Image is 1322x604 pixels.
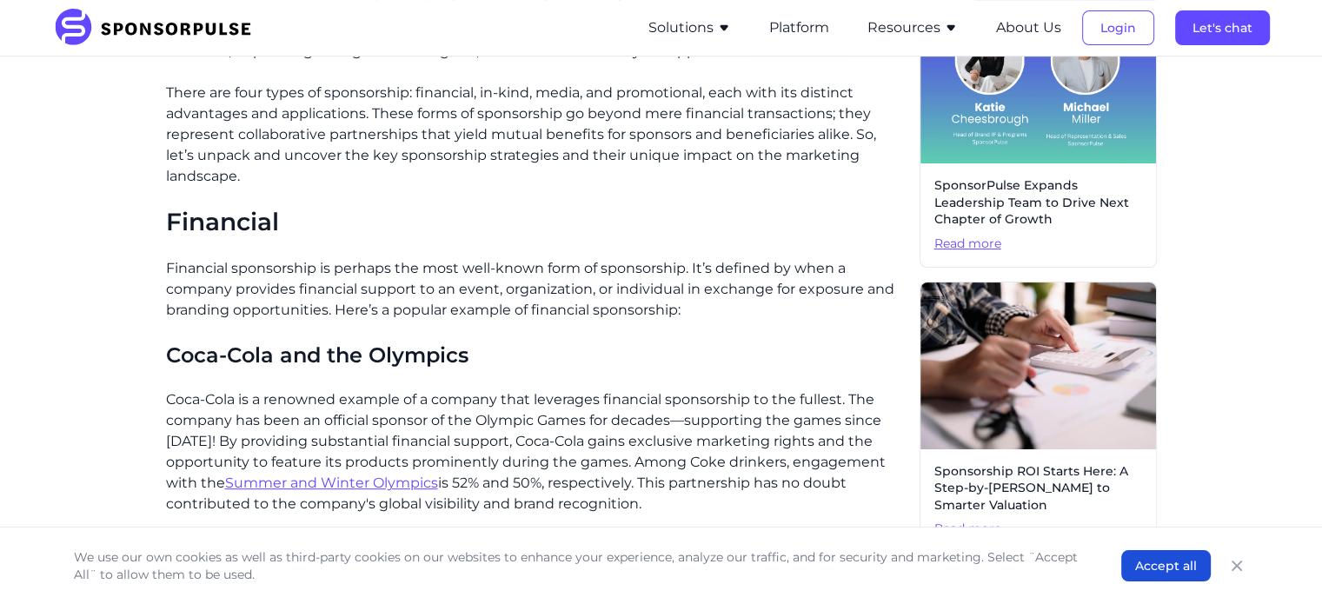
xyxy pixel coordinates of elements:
a: Platform [769,20,829,36]
button: About Us [996,17,1061,38]
a: About Us [996,20,1061,36]
p: Financial sponsorship is perhaps the most well-known form of sponsorship. It’s defined by when a ... [166,258,906,321]
p: We use our own cookies as well as third-party cookies on our websites to enhance your experience,... [74,548,1086,583]
span: Sponsorship ROI Starts Here: A Step-by-[PERSON_NAME] to Smarter Valuation [934,463,1142,514]
iframe: Chat Widget [1235,521,1322,604]
img: SponsorPulse [53,9,264,47]
button: Accept all [1121,550,1211,581]
span: SponsorPulse Expands Leadership Team to Drive Next Chapter of Growth [934,177,1142,229]
span: Read more [934,521,1142,538]
button: Solutions [648,17,731,38]
button: Let's chat [1175,10,1270,45]
span: Read more [934,236,1142,253]
img: Getty Images courtesy of Unsplash [920,282,1156,449]
a: Sponsorship ROI Starts Here: A Step-by-[PERSON_NAME] to Smarter ValuationRead more [920,282,1157,553]
a: Summer and Winter Olympics [225,475,438,491]
button: Platform [769,17,829,38]
button: Login [1082,10,1154,45]
h2: Financial [166,208,906,237]
button: Close [1225,554,1249,578]
a: Let's chat [1175,20,1270,36]
h3: Coca-Cola and the Olympics [166,342,906,368]
a: Login [1082,20,1154,36]
button: Resources [867,17,958,38]
p: Coca-Cola is a renowned example of a company that leverages financial sponsorship to the fullest.... [166,389,906,514]
p: There are four types of sponsorship: financial, in-kind, media, and promotional, each with its di... [166,83,906,187]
